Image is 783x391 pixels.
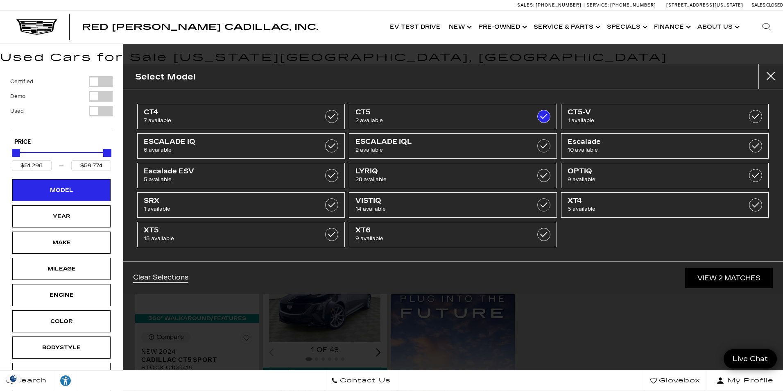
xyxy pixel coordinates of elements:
a: SRX1 available [137,192,345,218]
span: LYRIQ [355,167,521,175]
div: Minimum Price [12,149,20,157]
span: 2 available [355,116,521,125]
span: CT5-V [568,108,733,116]
span: 1 available [568,116,733,125]
div: ModelModel [12,179,111,201]
span: SRX [144,197,309,205]
a: OPTIQ9 available [561,163,769,188]
a: Explore your accessibility options [53,371,78,391]
span: 6 available [144,146,309,154]
div: Engine [41,291,82,300]
a: Sales: [PHONE_NUMBER] [517,3,584,7]
a: XT515 available [137,222,345,247]
span: [PHONE_NUMBER] [536,2,582,8]
span: 5 available [144,175,309,184]
span: Closed [766,2,783,8]
a: ESCALADE IQ6 available [137,133,345,159]
label: Demo [10,92,25,100]
div: Mileage [41,264,82,273]
span: [PHONE_NUMBER] [610,2,656,8]
a: XT45 available [561,192,769,218]
a: About Us [693,11,742,43]
a: Contact Us [325,371,397,391]
span: 7 available [144,116,309,125]
span: My Profile [724,375,774,386]
a: Service & Parts [530,11,603,43]
span: 15 available [144,234,309,243]
div: MileageMileage [12,258,111,280]
span: 2 available [355,146,521,154]
input: Maximum [71,160,111,171]
span: XT4 [568,197,733,205]
div: Bodystyle [41,343,82,352]
span: 28 available [355,175,521,184]
a: View 2 Matches [685,268,773,288]
div: Color [41,317,82,326]
a: ESCALADE IQL2 available [349,133,557,159]
span: 14 available [355,205,521,213]
a: VISTIQ14 available [349,192,557,218]
a: CT52 available [349,104,557,129]
span: ESCALADE IQ [144,138,309,146]
a: Live Chat [724,349,777,368]
a: Service: [PHONE_NUMBER] [584,3,658,7]
span: OPTIQ [568,167,733,175]
span: Service: [586,2,609,8]
span: CT5 [355,108,521,116]
span: 10 available [568,146,733,154]
span: XT6 [355,226,521,234]
a: Glovebox [644,371,707,391]
h5: Price [14,139,109,146]
label: Certified [10,77,33,86]
div: Price [12,146,111,171]
div: Trim [41,369,82,378]
div: Model [41,186,82,195]
a: EV Test Drive [386,11,445,43]
a: Cadillac Dark Logo with Cadillac White Text [16,19,57,35]
label: Used [10,107,24,115]
a: LYRIQ28 available [349,163,557,188]
a: Escalade ESV5 available [137,163,345,188]
div: Maximum Price [103,149,111,157]
a: CT5-V1 available [561,104,769,129]
span: Glovebox [657,375,700,386]
span: Red [PERSON_NAME] Cadillac, Inc. [82,22,318,32]
span: 1 available [144,205,309,213]
a: Escalade10 available [561,133,769,159]
a: New [445,11,474,43]
div: Filter by Vehicle Type [10,76,113,131]
button: close [758,64,783,89]
a: Red [PERSON_NAME] Cadillac, Inc. [82,23,318,31]
div: ColorColor [12,310,111,332]
section: Click to Open Cookie Consent Modal [4,374,23,383]
div: MakeMake [12,232,111,254]
div: Explore your accessibility options [53,375,78,387]
span: 9 available [355,234,521,243]
span: Escalade ESV [144,167,309,175]
div: TrimTrim [12,363,111,385]
a: XT69 available [349,222,557,247]
a: CT47 available [137,104,345,129]
a: Clear Selections [133,273,188,283]
div: Year [41,212,82,221]
span: ESCALADE IQL [355,138,521,146]
span: XT5 [144,226,309,234]
span: Search [13,375,47,386]
button: Open user profile menu [707,371,783,391]
span: Sales: [751,2,766,8]
h2: Select Model [135,70,196,84]
a: Specials [603,11,650,43]
div: Make [41,238,82,247]
a: Pre-Owned [474,11,530,43]
span: Sales: [517,2,534,8]
input: Minimum [12,160,52,171]
span: Escalade [568,138,733,146]
div: EngineEngine [12,284,111,306]
div: YearYear [12,205,111,227]
a: Finance [650,11,693,43]
span: Live Chat [729,354,772,364]
span: 9 available [568,175,733,184]
span: 5 available [568,205,733,213]
a: [STREET_ADDRESS][US_STATE] [666,2,743,8]
img: Opt-Out Icon [4,374,23,383]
